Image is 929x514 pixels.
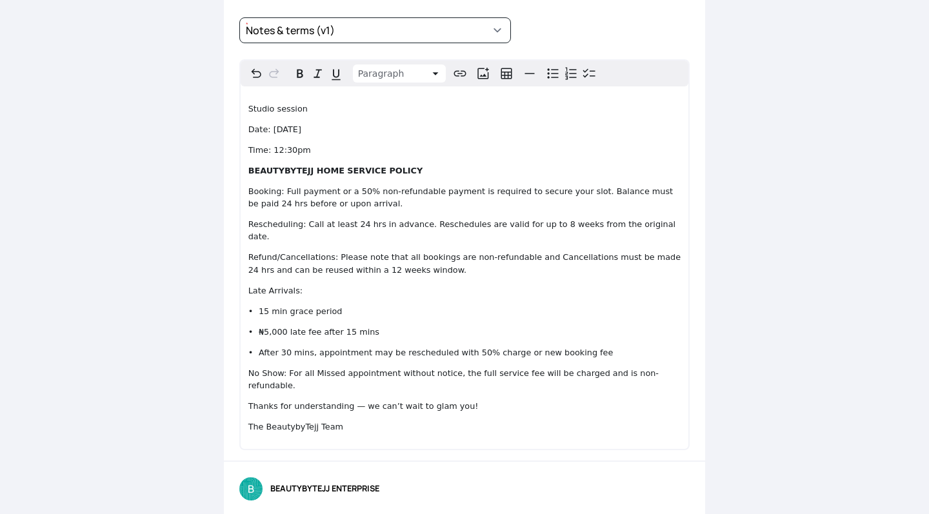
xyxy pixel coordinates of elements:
[248,401,479,411] span: Thanks for understanding — we can’t wait to glam you!
[248,327,379,337] span: • ₦5,000 late fee after 15 mins
[544,64,598,83] div: toggle group
[248,104,308,114] span: Studio session
[291,64,309,83] button: Bold
[248,186,676,208] span: Booking: Full payment or a 50% non-refundable payment is required to secure your slot. Balance mu...
[248,252,683,274] span: Refund/Cancellations: Please note that all bookings are non-refundable and Cancellations must be ...
[248,368,659,390] span: No Show: For all Missed appointment without notice, the full service fee will be charged and is n...
[248,348,614,357] span: • After 30 mins, appointment may be rescheduled with 50% charge or new booking fee
[248,306,343,316] span: • 15 min grace period
[248,481,254,497] span: B
[241,86,689,448] div: editable markdown
[248,145,311,155] span: Time: 12:30pm
[247,64,265,83] button: Undo ⌘Z
[327,64,345,83] button: Underline
[309,64,327,83] button: Italic
[353,64,446,83] button: Block type
[248,219,679,241] span: Rescheduling: Call at least 24 hrs in advance. Reschedules are valid for up to 8 weeks from the o...
[248,422,343,431] span: The BeautybyTejj Team
[248,286,303,295] span: Late Arrivals:
[562,64,580,83] button: Numbered list
[451,64,469,83] button: Create link
[544,64,562,83] button: Bulleted list
[248,124,301,134] span: Date: [DATE]
[580,64,598,83] button: Check list
[270,482,379,495] span: BEAUTYBYTEJJ ENTERPRISE
[248,166,423,175] strong: BEAUTYBYTEJJ HOME SERVICE POLICY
